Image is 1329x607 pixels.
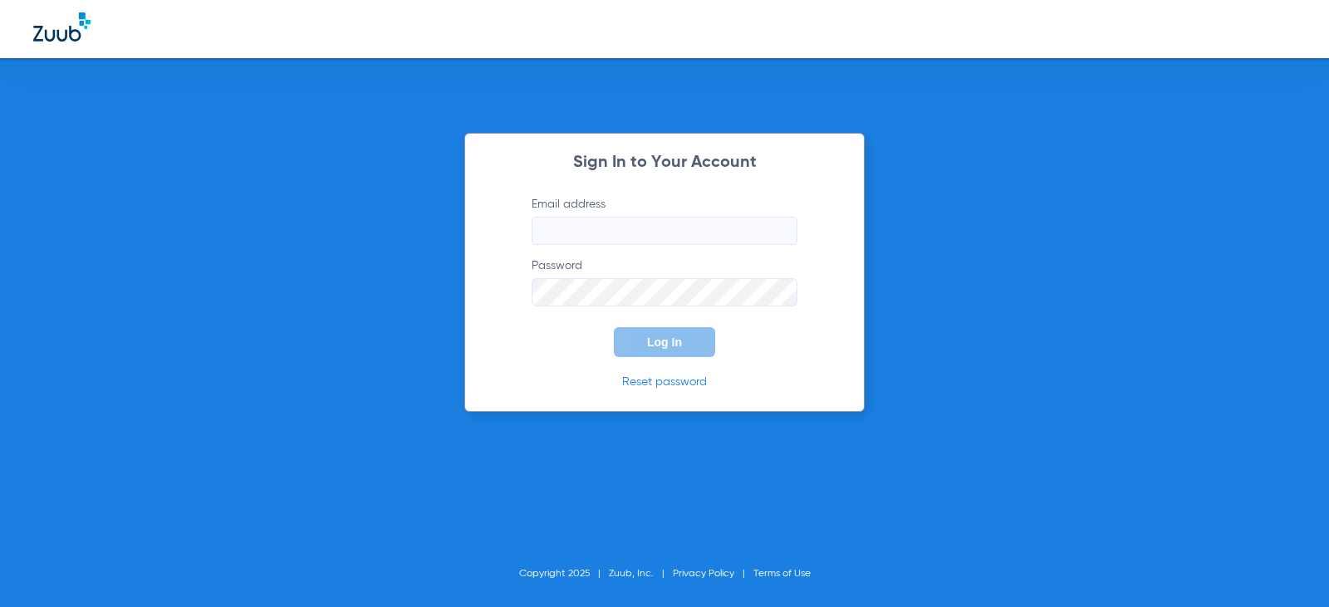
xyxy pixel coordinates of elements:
[753,569,811,579] a: Terms of Use
[532,196,797,245] label: Email address
[532,257,797,306] label: Password
[622,376,707,388] a: Reset password
[609,565,673,582] li: Zuub, Inc.
[1246,527,1329,607] iframe: Chat Widget
[532,278,797,306] input: Password
[614,327,715,357] button: Log In
[519,565,609,582] li: Copyright 2025
[647,335,682,349] span: Log In
[532,217,797,245] input: Email address
[33,12,91,42] img: Zuub Logo
[507,154,822,171] h2: Sign In to Your Account
[673,569,734,579] a: Privacy Policy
